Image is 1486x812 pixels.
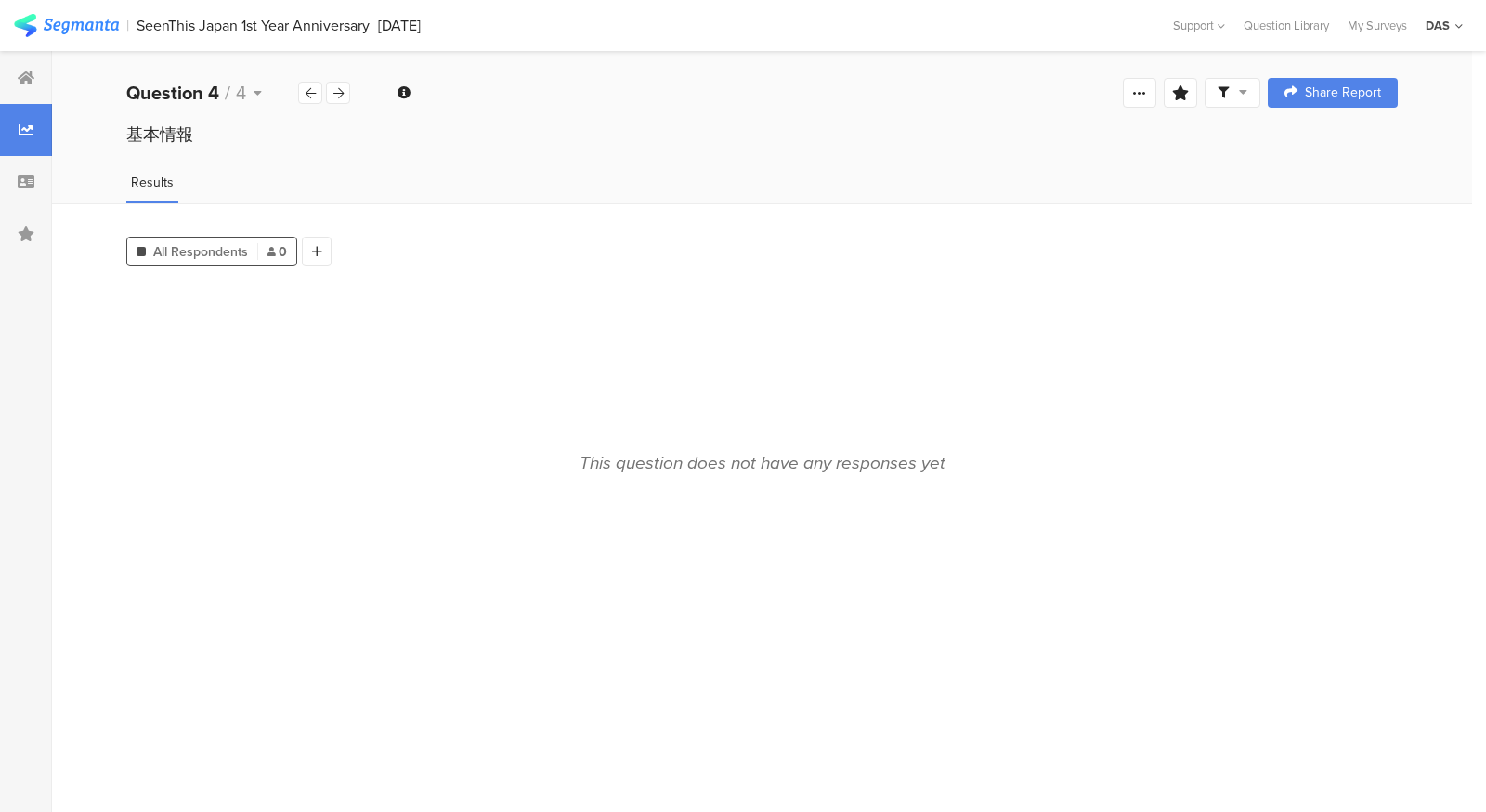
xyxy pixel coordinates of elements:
[1173,11,1225,40] div: Support
[126,15,129,36] div: |
[1234,17,1338,34] a: Question Library
[126,122,1398,147] div: 基本情報
[1426,17,1450,34] div: DAS
[236,79,246,107] span: 4
[225,79,230,107] span: /
[1338,17,1416,34] a: My Surveys
[580,449,945,476] div: This question does not have any responses yet
[153,242,248,262] span: All Respondents
[137,17,421,34] div: SeenThis Japan 1st Year Anniversary_[DATE]
[126,79,219,107] b: Question 4
[267,242,287,262] span: 0
[131,173,174,192] span: Results
[14,14,119,37] img: segmanta logo
[1305,86,1381,99] span: Share Report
